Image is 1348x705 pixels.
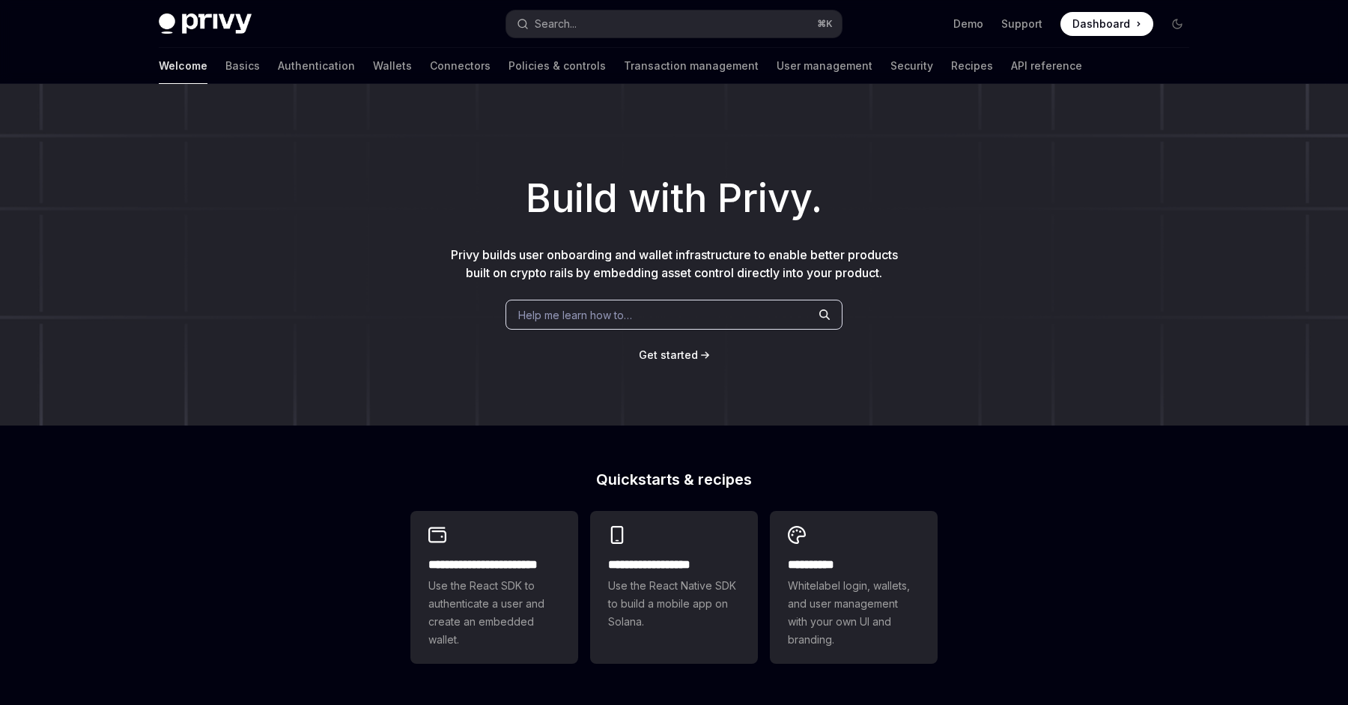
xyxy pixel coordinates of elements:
h1: Build with Privy. [24,169,1324,228]
span: Get started [639,348,698,361]
a: Connectors [430,48,491,84]
a: **** *****Whitelabel login, wallets, and user management with your own UI and branding. [770,511,938,664]
div: Search... [535,15,577,33]
h2: Quickstarts & recipes [410,472,938,487]
a: User management [777,48,872,84]
a: Wallets [373,48,412,84]
a: **** **** **** ***Use the React Native SDK to build a mobile app on Solana. [590,511,758,664]
span: Dashboard [1072,16,1130,31]
a: Recipes [951,48,993,84]
a: Welcome [159,48,207,84]
span: Help me learn how to… [518,307,632,323]
a: API reference [1011,48,1082,84]
a: Basics [225,48,260,84]
a: Dashboard [1060,12,1153,36]
button: Toggle dark mode [1165,12,1189,36]
span: Whitelabel login, wallets, and user management with your own UI and branding. [788,577,920,649]
a: Get started [639,348,698,363]
a: Policies & controls [508,48,606,84]
a: Transaction management [624,48,759,84]
img: dark logo [159,13,252,34]
a: Support [1001,16,1042,31]
span: Use the React Native SDK to build a mobile app on Solana. [608,577,740,631]
button: Open search [506,10,842,37]
span: ⌘ K [817,18,833,30]
span: Privy builds user onboarding and wallet infrastructure to enable better products built on crypto ... [451,247,898,280]
a: Demo [953,16,983,31]
a: Authentication [278,48,355,84]
span: Use the React SDK to authenticate a user and create an embedded wallet. [428,577,560,649]
a: Security [890,48,933,84]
